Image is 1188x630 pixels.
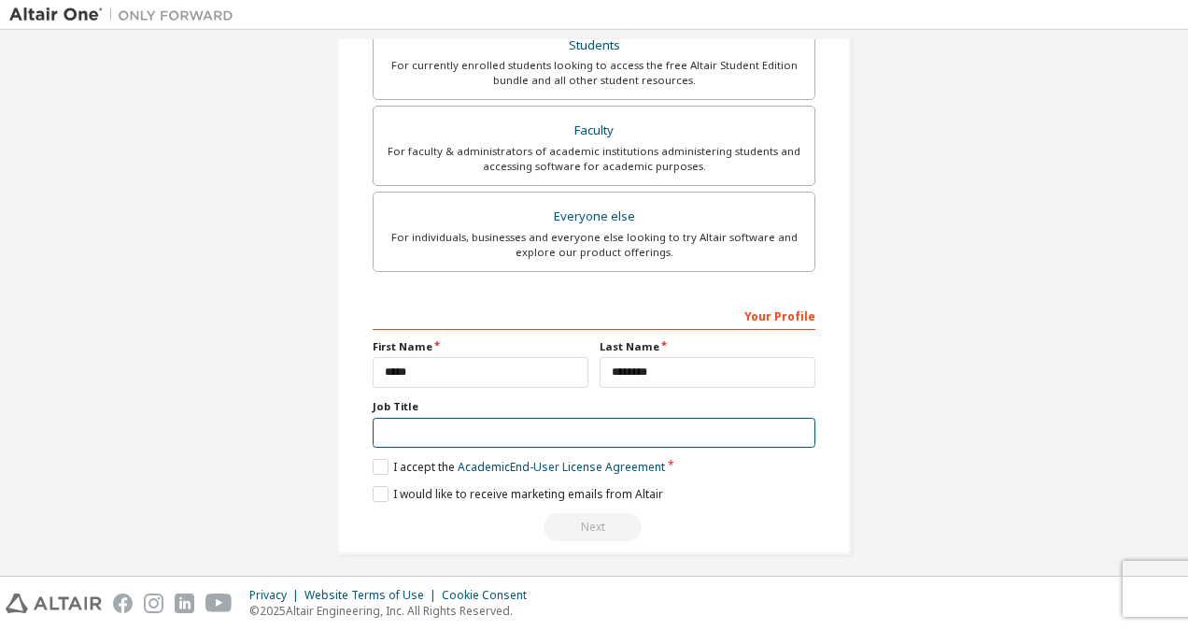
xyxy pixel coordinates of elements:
[385,204,803,230] div: Everyone else
[175,594,194,613] img: linkedin.svg
[373,459,665,475] label: I accept the
[113,594,133,613] img: facebook.svg
[304,588,442,603] div: Website Terms of Use
[373,399,815,414] label: Job Title
[144,594,163,613] img: instagram.svg
[6,594,102,613] img: altair_logo.svg
[373,339,588,354] label: First Name
[458,459,665,475] a: Academic End-User License Agreement
[249,588,304,603] div: Privacy
[373,486,663,502] label: I would like to receive marketing emails from Altair
[373,300,815,330] div: Your Profile
[9,6,243,24] img: Altair One
[205,594,233,613] img: youtube.svg
[385,230,803,260] div: For individuals, businesses and everyone else looking to try Altair software and explore our prod...
[373,513,815,541] div: You need to provide your academic email
[249,603,538,619] p: © 2025 Altair Engineering, Inc. All Rights Reserved.
[600,339,815,354] label: Last Name
[385,58,803,88] div: For currently enrolled students looking to access the free Altair Student Edition bundle and all ...
[385,118,803,144] div: Faculty
[385,144,803,174] div: For faculty & administrators of academic institutions administering students and accessing softwa...
[442,588,538,603] div: Cookie Consent
[385,33,803,59] div: Students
